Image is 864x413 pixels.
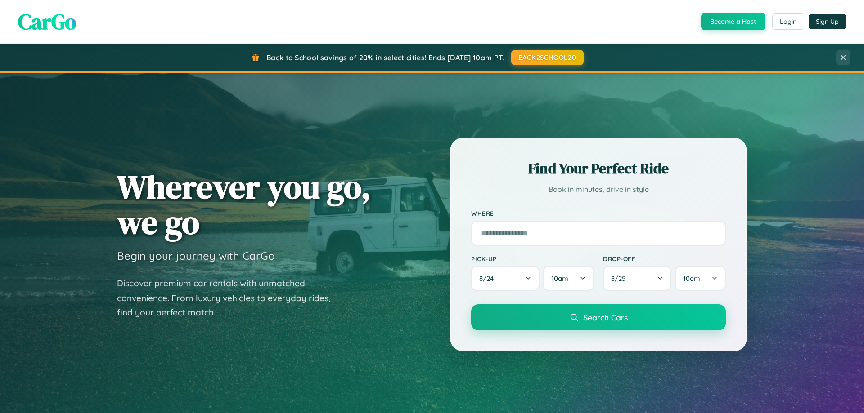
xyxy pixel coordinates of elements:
span: Search Cars [583,312,628,322]
h3: Begin your journey with CarGo [117,249,275,262]
p: Discover premium car rentals with unmatched convenience. From luxury vehicles to everyday rides, ... [117,276,342,320]
label: Where [471,209,726,217]
span: 8 / 25 [611,274,630,283]
button: 8/24 [471,266,540,291]
h2: Find Your Perfect Ride [471,159,726,178]
button: 10am [543,266,594,291]
span: Back to School savings of 20% in select cities! Ends [DATE] 10am PT. [266,53,504,62]
button: Search Cars [471,304,726,330]
p: Book in minutes, drive in style [471,183,726,196]
span: 10am [683,274,700,283]
button: 8/25 [603,266,671,291]
label: Pick-up [471,255,594,262]
h1: Wherever you go, we go [117,169,371,240]
button: 10am [675,266,726,291]
span: CarGo [18,7,76,36]
button: BACK2SCHOOL20 [511,50,584,65]
button: Login [772,13,804,30]
label: Drop-off [603,255,726,262]
span: 8 / 24 [479,274,498,283]
span: 10am [551,274,568,283]
button: Sign Up [809,14,846,29]
button: Become a Host [701,13,765,30]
